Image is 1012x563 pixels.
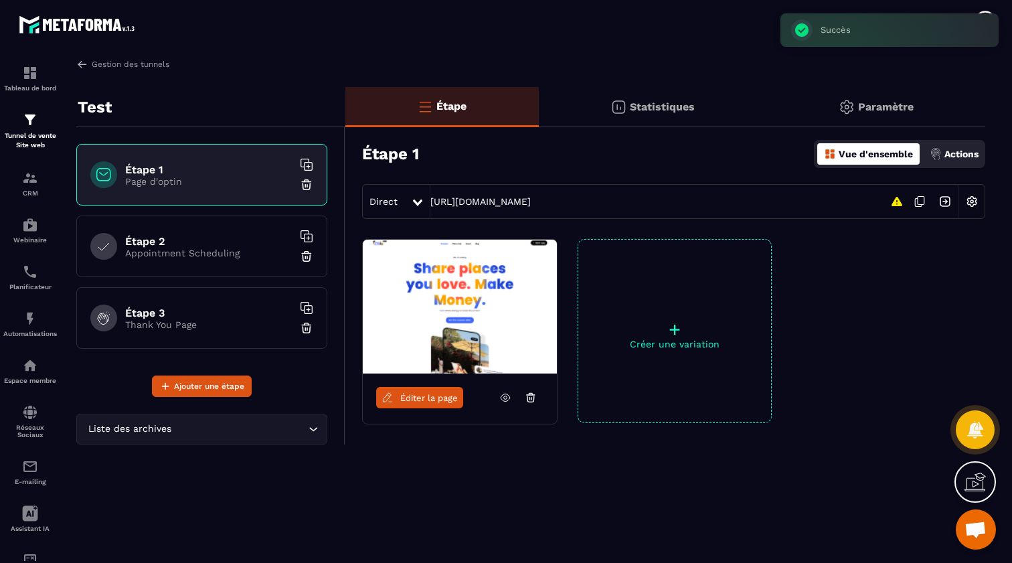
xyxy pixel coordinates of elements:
[959,189,985,214] img: setting-w.858f3a88.svg
[3,189,57,197] p: CRM
[3,207,57,254] a: automationsautomationsWebinaire
[300,178,313,191] img: trash
[930,148,942,160] img: actions.d6e523a2.png
[858,100,914,113] p: Paramètre
[578,339,771,349] p: Créer une variation
[22,65,38,81] img: formation
[376,387,463,408] a: Éditer la page
[125,248,292,258] p: Appointment Scheduling
[3,449,57,495] a: emailemailE-mailing
[125,176,292,187] p: Page d'optin
[369,196,398,207] span: Direct
[3,347,57,394] a: automationsautomationsEspace membre
[78,94,112,120] p: Test
[300,250,313,263] img: trash
[22,311,38,327] img: automations
[3,478,57,485] p: E-mailing
[3,84,57,92] p: Tableau de bord
[839,99,855,115] img: setting-gr.5f69749f.svg
[300,321,313,335] img: trash
[956,509,996,550] div: Ouvrir le chat
[3,495,57,542] a: Assistant IA
[125,235,292,248] h6: Étape 2
[22,459,38,475] img: email
[3,301,57,347] a: automationsautomationsAutomatisations
[362,145,419,163] h3: Étape 1
[839,149,913,159] p: Vue d'ensemble
[19,12,139,37] img: logo
[3,254,57,301] a: schedulerschedulerPlanificateur
[22,112,38,128] img: formation
[174,422,305,436] input: Search for option
[430,196,531,207] a: [URL][DOMAIN_NAME]
[932,189,958,214] img: arrow-next.bcc2205e.svg
[3,377,57,384] p: Espace membre
[3,236,57,244] p: Webinaire
[76,58,169,70] a: Gestion des tunnels
[3,424,57,438] p: Réseaux Sociaux
[3,330,57,337] p: Automatisations
[85,422,174,436] span: Liste des archives
[3,160,57,207] a: formationformationCRM
[76,414,327,445] div: Search for option
[22,170,38,186] img: formation
[824,148,836,160] img: dashboard-orange.40269519.svg
[630,100,695,113] p: Statistiques
[578,320,771,339] p: +
[174,380,244,393] span: Ajouter une étape
[125,307,292,319] h6: Étape 3
[152,376,252,397] button: Ajouter une étape
[76,58,88,70] img: arrow
[944,149,979,159] p: Actions
[3,131,57,150] p: Tunnel de vente Site web
[3,525,57,532] p: Assistant IA
[125,319,292,330] p: Thank You Page
[400,393,458,403] span: Éditer la page
[3,394,57,449] a: social-networksocial-networkRéseaux Sociaux
[3,55,57,102] a: formationformationTableau de bord
[125,163,292,176] h6: Étape 1
[3,283,57,291] p: Planificateur
[22,264,38,280] img: scheduler
[363,240,557,374] img: image
[22,357,38,374] img: automations
[417,98,433,114] img: bars-o.4a397970.svg
[22,404,38,420] img: social-network
[610,99,626,115] img: stats.20deebd0.svg
[3,102,57,160] a: formationformationTunnel de vente Site web
[22,217,38,233] img: automations
[436,100,467,112] p: Étape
